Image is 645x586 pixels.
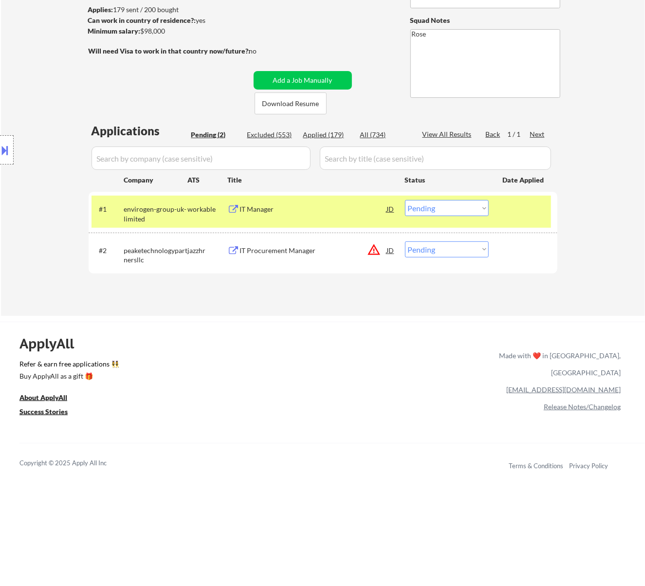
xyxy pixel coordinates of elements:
[240,204,387,214] div: IT Manager
[303,130,352,140] div: Applied (179)
[544,403,621,411] a: Release Notes/Changelog
[188,246,228,256] div: jazzhr
[19,407,68,416] u: Success Stories
[247,130,296,140] div: Excluded (553)
[509,462,563,470] a: Terms & Conditions
[410,16,560,25] div: Squad Notes
[89,47,251,55] strong: Will need Visa to work in that country now/future?:
[506,385,621,394] a: [EMAIL_ADDRESS][DOMAIN_NAME]
[88,5,113,14] strong: Applies:
[99,246,116,256] div: #2
[240,246,387,256] div: IT Procurement Manager
[508,129,530,139] div: 1 / 1
[19,458,131,468] div: Copyright © 2025 Apply All Inc
[255,92,327,114] button: Download Resume
[88,5,250,15] div: 179 sent / 200 bought
[405,171,489,188] div: Status
[486,129,501,139] div: Back
[254,71,352,90] button: Add a Job Manually
[88,27,141,35] strong: Minimum salary:
[19,361,295,371] a: Refer & earn free applications 👯‍♀️
[88,26,250,36] div: $98,000
[88,16,247,25] div: yes
[495,347,621,381] div: Made with ❤️ in [GEOGRAPHIC_DATA], [GEOGRAPHIC_DATA]
[19,392,81,404] a: About ApplyAll
[92,146,311,170] input: Search by company (case sensitive)
[188,204,228,214] div: workable
[19,335,85,352] div: ApplyAll
[320,146,551,170] input: Search by title (case sensitive)
[386,241,396,259] div: JD
[88,16,196,24] strong: Can work in country of residence?:
[124,246,188,265] div: peaketechnologypartnersllc
[386,200,396,218] div: JD
[569,462,608,470] a: Privacy Policy
[423,129,475,139] div: View All Results
[19,373,117,380] div: Buy ApplyAll as a gift 🎁
[503,175,546,185] div: Date Applied
[188,175,228,185] div: ATS
[249,46,277,56] div: no
[360,130,409,140] div: All (734)
[19,393,67,402] u: About ApplyAll
[228,175,396,185] div: Title
[19,371,117,383] a: Buy ApplyAll as a gift 🎁
[19,406,81,419] a: Success Stories
[530,129,546,139] div: Next
[191,130,240,140] div: Pending (2)
[368,243,381,256] button: warning_amber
